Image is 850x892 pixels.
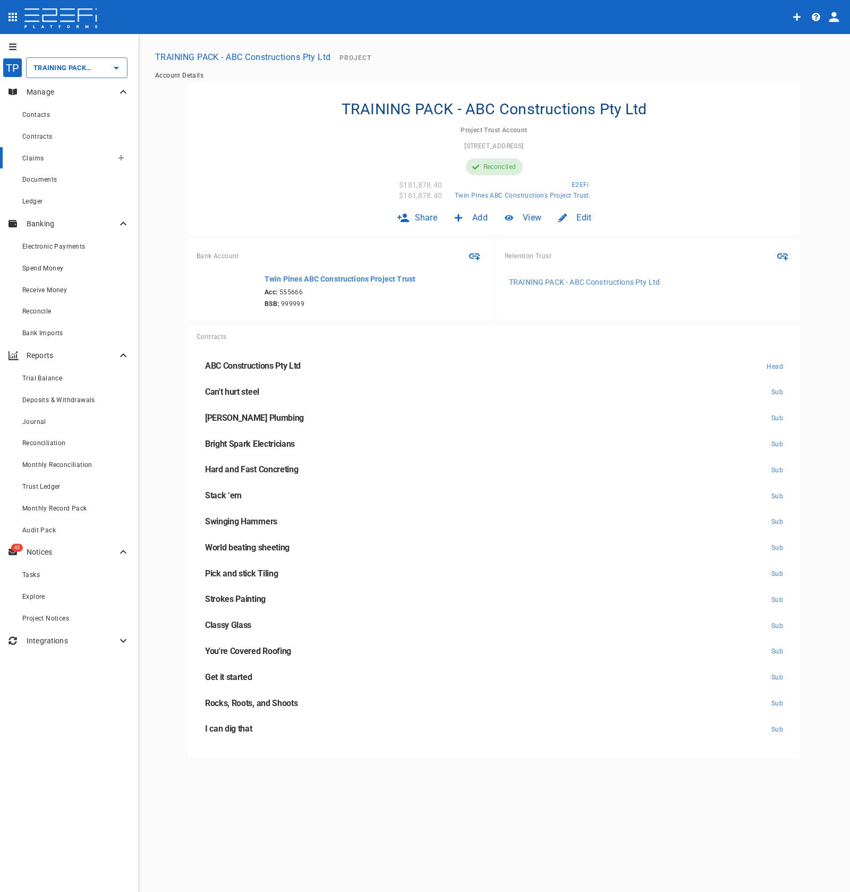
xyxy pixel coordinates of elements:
div: TP [3,58,22,78]
button: TRAINING PACK - ABC Constructions Pty Ltd [151,47,335,67]
a: Stack ‘emSub [197,483,792,509]
span: Sub [771,700,783,707]
span: Swinging Hammers [205,516,277,526]
span: Reconciliation [22,439,66,447]
span: Project Notices [22,615,69,622]
div: View [496,205,550,230]
span: Trial Balance [22,375,62,382]
p: Manage [27,87,117,97]
a: Get it startedSub [197,665,792,691]
span: I can dig that [205,724,252,734]
span: World beating sheeting [205,542,290,553]
a: Bright Spark ElectriciansSub [197,431,792,457]
a: You're Covered RoofingSub [197,639,792,665]
span: Sub [771,518,783,525]
a: Hard and Fast ConcretingSub [197,457,792,483]
span: ABC Constructions Pty Ltd [205,361,301,371]
div: Edit [550,205,600,230]
span: Classy Glass [205,620,251,630]
b: BSB: [265,300,279,308]
button: Link RTA [773,247,792,265]
span: View [523,211,541,224]
span: Electronic Payments [22,243,86,250]
span: Sub [771,440,783,448]
span: Monthly Record Pack [22,505,87,512]
span: Sub [771,622,783,630]
span: Tasks [22,571,40,579]
span: Contacts [22,111,50,118]
span: Sub [771,388,783,396]
p: $181,878.40 [399,180,442,190]
a: Strokes PaintingSub [197,587,792,613]
span: Retention Trust [505,252,551,260]
span: Stack ‘em [205,490,242,500]
span: Head [767,363,783,370]
span: Sub [771,414,783,422]
a: Can't hurt steelSub [197,379,792,405]
span: Rocks, Roots, and Shoots [205,698,297,708]
span: Receive Money [22,286,67,294]
span: Twin Pines ABC Constructions Project Trust [455,192,589,199]
span: Ledger [22,198,42,205]
button: Create claim [113,149,130,166]
p: Reports [27,350,117,361]
span: Sub [771,674,783,681]
span: Strokes Painting [205,594,266,604]
p: Banking [27,218,117,229]
span: Create claim [118,155,124,161]
button: Open [109,61,124,75]
span: Contracts [22,133,53,140]
div: Share [388,205,446,230]
span: Get it started [205,672,252,682]
div: Add [446,205,496,230]
span: Explore [22,593,45,600]
span: Project [339,54,371,62]
span: Project Trust Account [461,126,527,134]
span: Journal [22,418,46,426]
span: Account Details [155,72,203,79]
p: Notices [27,547,117,557]
span: 999999 [265,300,415,308]
b: Acc: [265,288,278,296]
span: Bank Imports [22,329,63,337]
span: [STREET_ADDRESS] [464,142,523,150]
span: Can't hurt steel [205,387,259,397]
span: Bank Account [197,252,239,260]
span: Sub [771,466,783,474]
a: Classy GlassSub [197,613,792,639]
a: I can dig thatSub [197,716,792,742]
span: Documents [22,176,57,183]
a: Swinging HammersSub [197,509,792,535]
span: Hard and Fast Concreting [205,464,298,474]
span: Contracts [197,333,227,341]
span: You're Covered Roofing [205,646,291,656]
span: Spend Money [22,265,63,272]
span: Claims [22,155,44,162]
span: Audit Pack [22,526,56,534]
span: 43 [11,544,23,552]
span: [PERSON_NAME] Plumbing [205,413,304,423]
span: Reconciled [483,163,516,171]
span: Reconcile [22,308,52,315]
span: Sub [771,726,783,733]
p: TRAINING PACK - ABC Constructions Pty Ltd [509,277,660,287]
span: Sub [771,596,783,604]
input: TRAINING PACK - ABC Constructions Pty Ltd [31,62,93,73]
span: Connect Bank Feed [465,247,483,265]
p: $181,878.40 [399,190,442,201]
span: Pick and stick Tiling [205,568,278,579]
a: Rocks, Roots, and ShootsSub [197,691,792,717]
span: Trust Ledger [22,483,61,490]
span: Sub [771,544,783,551]
span: Add [472,211,488,224]
span: 555666 [265,288,415,296]
span: Sub [771,648,783,655]
span: Edit [576,211,591,224]
nav: breadcrumb [155,72,833,79]
a: World beating sheetingSub [197,535,792,561]
p: Integrations [27,635,117,646]
span: Bright Spark Electricians [205,439,295,449]
a: TRAINING PACK - ABC Constructions Pty Ltd [505,274,792,291]
a: ABC Constructions Pty LtdHead [197,353,792,379]
span: E2EFi [572,181,589,189]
